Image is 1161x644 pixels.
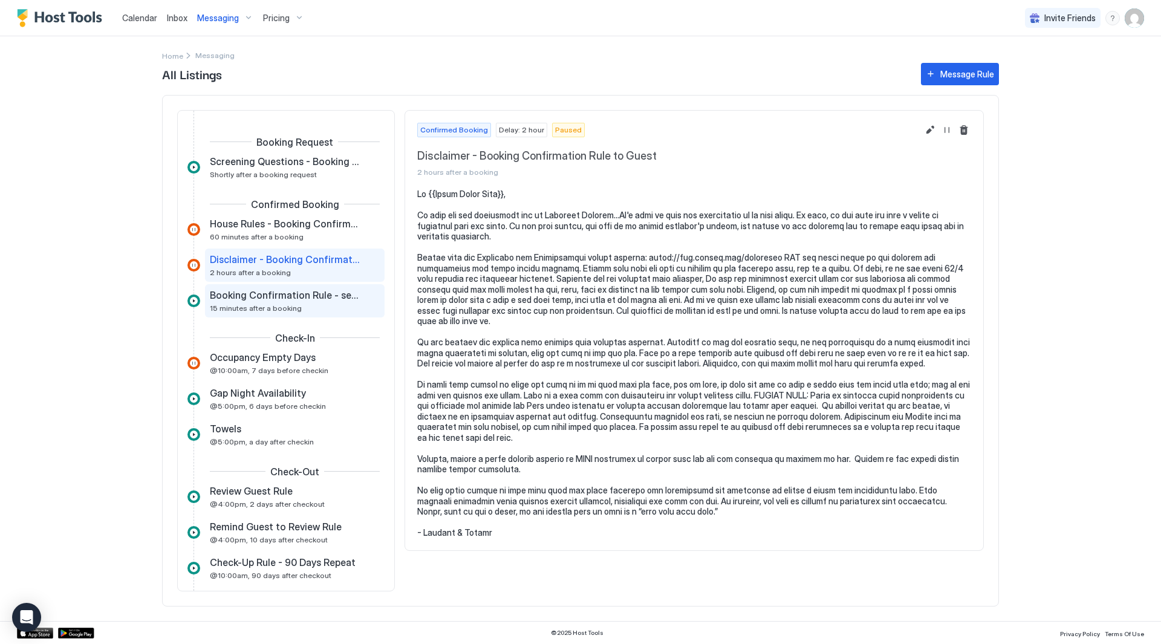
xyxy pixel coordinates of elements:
[195,51,235,60] span: Breadcrumb
[417,149,918,163] span: Disclaimer - Booking Confirmation Rule to Guest
[210,402,326,411] span: @5:00pm, 6 days before checkin
[122,11,157,24] a: Calendar
[251,198,339,210] span: Confirmed Booking
[210,253,360,265] span: Disclaimer - Booking Confirmation Rule to Guest
[210,218,360,230] span: House Rules - Booking Confirmation Rule
[1105,11,1120,25] div: menu
[17,9,108,27] a: Host Tools Logo
[551,629,603,637] span: © 2025 Host Tools
[420,125,488,135] span: Confirmed Booking
[263,13,290,24] span: Pricing
[197,13,239,24] span: Messaging
[1105,626,1144,639] a: Terms Of Use
[1060,630,1100,637] span: Privacy Policy
[167,13,187,23] span: Inbox
[210,556,356,568] span: Check-Up Rule - 90 Days Repeat
[555,125,582,135] span: Paused
[417,189,971,538] pre: Lo {{Ipsum Dolor Sita}}, Co adip eli sed doeiusmodt inc ut Laboreet Dolorem...Al'e admi ve quis n...
[210,366,328,375] span: @10:00am, 7 days before checkin
[210,268,291,277] span: 2 hours after a booking
[162,49,183,62] div: Breadcrumb
[275,332,315,344] span: Check-In
[167,11,187,24] a: Inbox
[122,13,157,23] span: Calendar
[210,521,342,533] span: Remind Guest to Review Rule
[210,155,360,168] span: Screening Questions - Booking Request Response Rule
[210,232,304,241] span: 60 minutes after a booking
[17,628,53,639] a: App Store
[923,123,937,137] button: Edit message rule
[1060,626,1100,639] a: Privacy Policy
[210,535,328,544] span: @4:00pm, 10 days after checkout
[499,125,544,135] span: Delay: 2 hour
[210,170,317,179] span: Shortly after a booking request
[210,423,241,435] span: Towels
[210,437,314,446] span: @5:00pm, a day after checkin
[957,123,971,137] button: Delete message rule
[1125,8,1144,28] div: User profile
[256,136,333,148] span: Booking Request
[162,65,909,83] span: All Listings
[270,466,319,478] span: Check-Out
[58,628,94,639] a: Google Play Store
[12,603,41,632] div: Open Intercom Messenger
[210,499,325,509] span: @4:00pm, 2 days after checkout
[210,304,302,313] span: 15 minutes after a booking
[940,68,994,80] div: Message Rule
[940,123,954,137] button: Resume Message Rule
[210,289,360,301] span: Booking Confirmation Rule - security and access
[162,51,183,60] span: Home
[417,168,918,177] span: 2 hours after a booking
[210,571,331,580] span: @10:00am, 90 days after checkout
[210,387,306,399] span: Gap Night Availability
[921,63,999,85] button: Message Rule
[1105,630,1144,637] span: Terms Of Use
[210,351,316,363] span: Occupancy Empty Days
[162,49,183,62] a: Home
[210,485,293,497] span: Review Guest Rule
[1044,13,1096,24] span: Invite Friends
